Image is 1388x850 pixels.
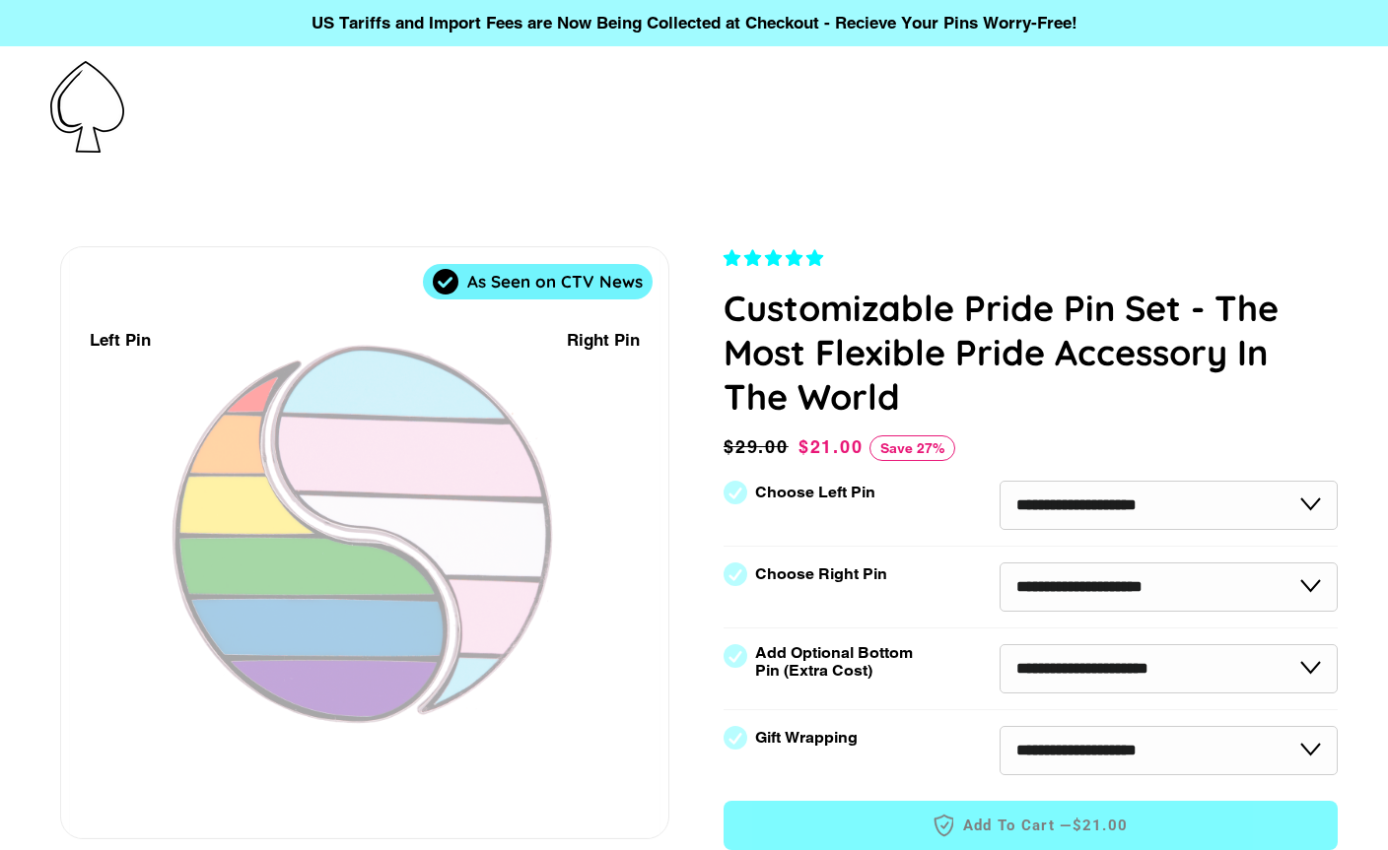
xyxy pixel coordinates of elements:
label: Choose Right Pin [755,565,887,583]
label: Choose Left Pin [755,484,875,501]
label: Add Optional Bottom Pin (Extra Cost) [755,644,921,680]
span: 4.83 stars [724,248,828,268]
span: $21.00 [1073,816,1129,836]
div: Right Pin [567,327,640,354]
span: Add to Cart — [753,813,1308,838]
span: $21.00 [798,436,864,457]
label: Gift Wrapping [755,729,858,747]
img: Pin-Ace [50,61,124,153]
button: Add to Cart —$21.00 [724,801,1338,850]
span: Save 27% [869,435,955,461]
h1: Customizable Pride Pin Set - The Most Flexible Pride Accessory In The World [724,286,1338,419]
span: $29.00 [724,433,794,461]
